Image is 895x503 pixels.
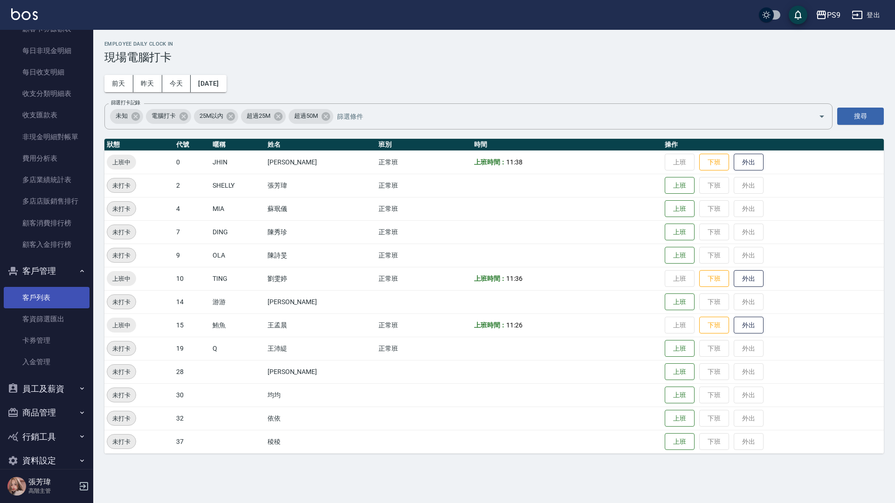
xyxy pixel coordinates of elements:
span: 未打卡 [107,181,136,190]
td: 7 [174,220,210,244]
span: 未打卡 [107,414,136,423]
div: PS9 [827,9,840,21]
td: 0 [174,150,210,174]
td: 依依 [265,407,376,430]
button: 外出 [734,270,764,287]
th: 班別 [376,139,472,151]
td: OLA [210,244,265,267]
span: 上班中 [107,157,136,167]
p: 高階主管 [28,487,76,495]
td: 稜稜 [265,430,376,453]
div: 超過25M [241,109,286,124]
img: Logo [11,8,38,20]
div: 電腦打卡 [146,109,191,124]
td: 鮪魚 [210,313,265,337]
td: [PERSON_NAME] [265,360,376,383]
button: 上班 [665,177,695,194]
button: 外出 [734,317,764,334]
span: 未打卡 [107,367,136,377]
a: 入金管理 [4,351,89,373]
td: 正常班 [376,313,472,337]
button: 上班 [665,340,695,357]
span: 25M以內 [194,111,229,121]
button: 上班 [665,293,695,311]
td: 15 [174,313,210,337]
td: 14 [174,290,210,313]
td: 王孟晨 [265,313,376,337]
td: 30 [174,383,210,407]
button: 上班 [665,224,695,241]
button: 昨天 [133,75,162,92]
td: 正常班 [376,337,472,360]
button: 搜尋 [837,108,884,125]
td: 正常班 [376,267,472,290]
span: 上班中 [107,274,136,284]
a: 多店業績統計表 [4,169,89,190]
span: 未打卡 [107,390,136,400]
span: 11:38 [506,158,523,166]
label: 篩選打卡記錄 [111,99,140,106]
td: MIA [210,197,265,220]
span: 未打卡 [107,251,136,260]
a: 收支分類明細表 [4,83,89,104]
td: 劉雯婷 [265,267,376,290]
button: 登出 [848,7,884,24]
td: DING [210,220,265,244]
a: 客資篩選匯出 [4,308,89,330]
input: 篩選條件 [335,108,802,124]
td: 9 [174,244,210,267]
button: 客戶管理 [4,259,89,283]
th: 代號 [174,139,210,151]
th: 暱稱 [210,139,265,151]
button: 下班 [699,270,729,287]
span: 未打卡 [107,204,136,214]
td: 正常班 [376,220,472,244]
button: PS9 [812,6,844,25]
span: 超過25M [241,111,276,121]
a: 顧客入金排行榜 [4,234,89,255]
th: 姓名 [265,139,376,151]
td: 28 [174,360,210,383]
th: 操作 [662,139,884,151]
button: 上班 [665,247,695,264]
div: 超過50M [289,109,333,124]
td: 陳詩旻 [265,244,376,267]
td: Q [210,337,265,360]
a: 卡券管理 [4,330,89,351]
button: 下班 [699,317,729,334]
td: JHIN [210,150,265,174]
td: 王沛緹 [265,337,376,360]
button: save [789,6,807,24]
td: 均均 [265,383,376,407]
td: [PERSON_NAME] [265,150,376,174]
span: 未打卡 [107,227,136,237]
button: 資料設定 [4,449,89,473]
td: 正常班 [376,244,472,267]
span: 未知 [110,111,133,121]
span: 11:26 [506,321,523,329]
a: 每日非現金明細 [4,40,89,61]
a: 客戶列表 [4,287,89,308]
button: 前天 [104,75,133,92]
button: 下班 [699,154,729,171]
button: 上班 [665,363,695,381]
button: 員工及薪資 [4,377,89,401]
button: Open [814,109,829,124]
td: 37 [174,430,210,453]
div: 25M以內 [194,109,239,124]
td: 張芳瑋 [265,174,376,197]
td: 蘇珉儀 [265,197,376,220]
button: 上班 [665,387,695,404]
td: 2 [174,174,210,197]
button: 上班 [665,200,695,218]
button: 今天 [162,75,191,92]
a: 費用分析表 [4,148,89,169]
span: 未打卡 [107,437,136,447]
button: 上班 [665,433,695,450]
span: 上班中 [107,320,136,330]
div: 未知 [110,109,143,124]
td: 正常班 [376,174,472,197]
td: [PERSON_NAME] [265,290,376,313]
h3: 現場電腦打卡 [104,51,884,64]
b: 上班時間： [474,275,507,282]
